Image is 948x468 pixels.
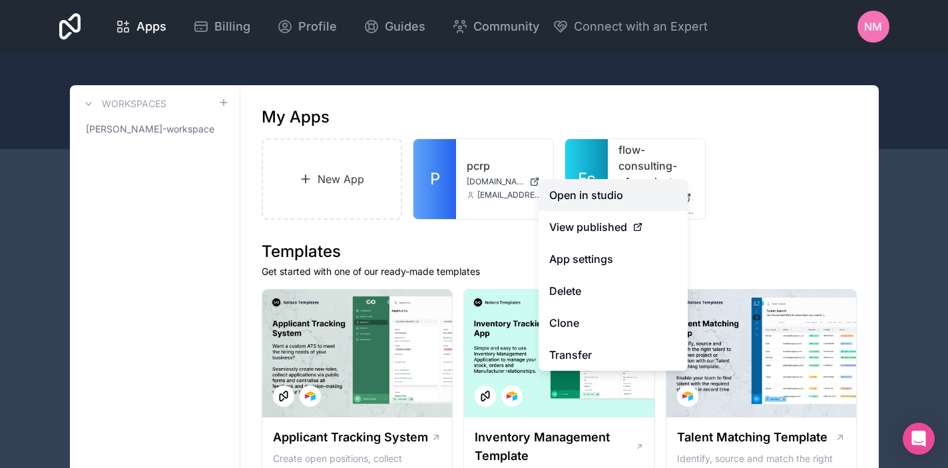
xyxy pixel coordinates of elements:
h3: Workspaces [102,97,166,111]
span: [EMAIL_ADDRESS][DOMAIN_NAME] [477,190,543,200]
a: [PERSON_NAME]-workspace [81,117,229,141]
a: Workspaces [81,96,166,112]
img: Airtable Logo [682,391,693,401]
p: Get started with one of our ready-made templates [262,265,857,278]
span: Profile [298,17,337,36]
h1: Applicant Tracking System [273,428,428,447]
span: View published [549,219,627,235]
a: [DOMAIN_NAME] [467,176,543,187]
span: Fc [578,168,596,190]
h1: Talent Matching Template [677,428,828,447]
a: View published [539,211,688,243]
h1: My Apps [262,107,330,128]
a: Open in studio [539,179,688,211]
span: Community [473,17,539,36]
a: Fc [565,139,608,219]
a: Clone [539,307,688,339]
a: Billing [182,12,261,41]
span: Apps [136,17,166,36]
a: App settings [539,243,688,275]
a: P [413,139,456,219]
span: P [430,168,440,190]
span: Connect with an Expert [574,17,708,36]
span: [DOMAIN_NAME] [467,176,524,187]
a: Transfer [539,339,688,371]
img: Airtable Logo [305,391,316,401]
h1: Inventory Management Template [475,428,634,465]
button: Delete [539,275,688,307]
a: Guides [353,12,436,41]
img: Airtable Logo [507,391,517,401]
span: NM [864,19,882,35]
button: Connect with an Expert [553,17,708,36]
span: Guides [385,17,425,36]
a: pcrp [467,158,543,174]
a: Community [441,12,550,41]
span: Billing [214,17,250,36]
a: flow-consulting-pfr-project [618,142,694,190]
span: [PERSON_NAME]-workspace [86,122,214,136]
div: Open Intercom Messenger [903,423,935,455]
a: Profile [266,12,348,41]
h1: Templates [262,241,857,262]
a: New App [262,138,403,220]
a: Apps [105,12,177,41]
